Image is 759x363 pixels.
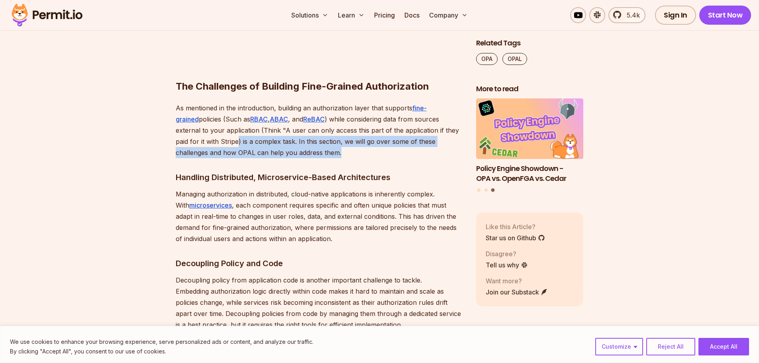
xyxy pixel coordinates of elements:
a: Star us on Github [486,233,545,243]
a: Docs [401,7,423,23]
button: Accept All [698,338,749,355]
button: Reject All [646,338,695,355]
h3: Decoupling Policy and Code [176,257,463,270]
p: By clicking "Accept All", you consent to our use of cookies. [10,347,314,356]
h3: Handling Distributed, Microservice-Based Architectures [176,171,463,184]
p: Decoupling policy from application code is another important challenge to tackle. Embedding autho... [176,275,463,330]
button: Customize [595,338,643,355]
a: OPA [476,53,498,65]
img: Permit logo [8,2,86,29]
p: Want more? [486,276,548,286]
a: Join our Substack [486,287,548,297]
span: 5.4k [622,10,640,20]
h3: Policy Engine Showdown - OPA vs. OpenFGA vs. Cedar [476,164,584,184]
p: Like this Article? [486,222,545,232]
button: Go to slide 1 [477,189,481,192]
button: Solutions [288,7,331,23]
a: ReBAC [303,115,325,123]
a: 5.4k [608,7,645,23]
img: Policy Engine Showdown - OPA vs. OpenFGA vs. Cedar [476,99,584,159]
button: Go to slide 2 [484,189,488,192]
a: Tell us why [486,260,528,270]
p: Managing authorization in distributed, cloud-native applications is inherently complex. With , ea... [176,188,463,244]
p: We use cookies to enhance your browsing experience, serve personalized ads or content, and analyz... [10,337,314,347]
h2: More to read [476,84,584,94]
a: Pricing [371,7,398,23]
h2: The Challenges of Building Fine-Grained Authorization [176,48,463,93]
a: fine-grained [176,104,427,123]
a: Sign In [655,6,696,25]
p: As mentioned in the introduction, building an authorization layer that supports policies (Such as... [176,102,463,158]
a: Start Now [699,6,751,25]
a: ABAC [270,115,288,123]
p: Disagree? [486,249,528,259]
button: Company [426,7,471,23]
a: microservices [189,201,232,209]
button: Go to slide 3 [491,188,495,192]
a: RBAC [250,115,268,123]
div: Posts [476,99,584,193]
a: OPAL [502,53,527,65]
a: Policy Engine Showdown - OPA vs. OpenFGA vs. Cedar Policy Engine Showdown - OPA vs. OpenFGA vs. C... [476,99,584,184]
h2: Related Tags [476,38,584,48]
button: Learn [335,7,368,23]
li: 3 of 3 [476,99,584,184]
